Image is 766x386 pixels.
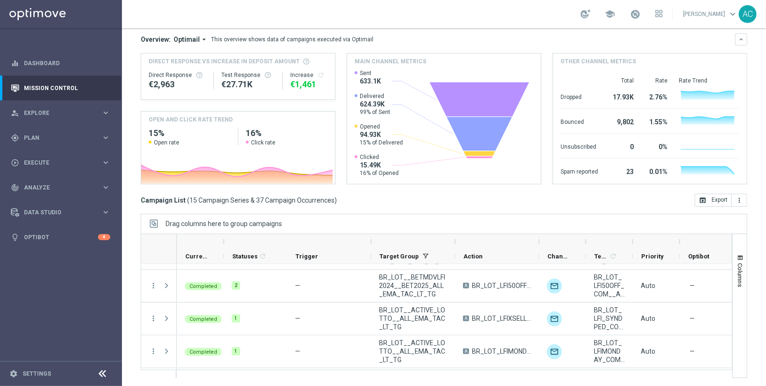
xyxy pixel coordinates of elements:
span: 624.39K [360,100,390,108]
button: open_in_browser Export [695,194,732,207]
span: Clicked [360,153,399,161]
div: Mission Control [10,84,111,92]
span: A [463,348,469,354]
span: Direct Response VS Increase In Deposit Amount [149,57,300,66]
span: Channel [547,253,570,260]
span: Completed [190,316,217,322]
span: 15 Campaign Series & 37 Campaign Occurrences [190,196,334,204]
span: school [605,9,615,19]
span: BR_LOT_LFI50OFF_COM__ALL_EMA_TAC_LT [472,281,531,290]
span: Current Status [185,253,208,260]
i: person_search [11,109,19,117]
span: Templates [594,253,608,260]
span: — [295,282,300,289]
span: Action [463,253,483,260]
button: more_vert [149,281,158,290]
button: more_vert [149,314,158,323]
div: 1 [232,347,240,356]
span: Plan [24,135,101,141]
div: €2,963 [149,79,206,90]
span: A [463,316,469,321]
div: 1.55% [645,114,667,129]
div: Dropped [561,89,598,104]
div: 0.01% [645,163,667,178]
button: Data Studio keyboard_arrow_right [10,209,111,216]
button: lightbulb Optibot 4 [10,234,111,241]
a: Mission Control [24,76,110,100]
div: 0 [609,138,634,153]
div: €1,461 [290,79,327,90]
i: equalizer [11,59,19,68]
div: 0% [645,138,667,153]
span: Opened [360,123,403,130]
colored-tag: Completed [185,314,222,323]
i: lightbulb [11,233,19,242]
span: Trigger [296,253,318,260]
span: BR_LOT_LFI_SYNDPED_COM__ALL_EMA_TAC_LT [594,306,625,331]
i: refresh [609,252,617,260]
div: Analyze [11,183,101,192]
span: Auto [641,315,655,322]
span: Analyze [24,185,101,190]
div: 17.93K [609,89,634,104]
button: equalizer Dashboard [10,60,111,67]
div: 23 [609,163,634,178]
span: 15.49K [360,161,399,169]
span: BR_LOT__ACTIVE_LOTTO__ALL_EMA_TAC_LT_TG [379,306,447,331]
span: BR_LOT__BETMDVLFI2024__BET2025_ALL_EMA_TAC_LT_TG [379,273,447,298]
a: Settings [23,371,51,377]
img: Optimail [547,344,562,359]
div: €27,709 [221,79,274,90]
div: 2 [232,281,240,290]
i: gps_fixed [11,134,19,142]
div: Spam reported [561,163,598,178]
i: keyboard_arrow_right [101,108,110,117]
div: Rate Trend [679,77,739,84]
button: more_vert [149,347,158,356]
div: This overview shows data of campaigns executed via Optimail [211,35,373,44]
div: Press SPACE to select this row. [141,303,177,335]
span: Target Group [379,253,419,260]
button: person_search Explore keyboard_arrow_right [10,109,111,117]
div: 9,802 [609,114,634,129]
div: Mission Control [11,76,110,100]
div: Increase [290,71,327,79]
span: Drag columns here to group campaigns [166,220,282,227]
div: gps_fixed Plan keyboard_arrow_right [10,134,111,142]
span: keyboard_arrow_down [728,9,738,19]
button: Optimail arrow_drop_down [171,35,211,44]
span: Click rate [251,139,275,146]
span: Explore [24,110,101,116]
i: arrow_drop_down [200,35,208,44]
span: Auto [641,348,655,355]
h4: OPEN AND CLICK RATE TREND [149,115,233,124]
span: BR_LOT_LFIMONDAY_COM__ALL_EMA_TAC_LT [594,339,625,364]
span: 99% of Sent [360,108,390,116]
span: — [690,314,695,323]
div: Explore [11,109,101,117]
h2: 16% [246,128,327,139]
span: — [295,348,300,355]
span: Execute [24,160,101,166]
button: play_circle_outline Execute keyboard_arrow_right [10,159,111,167]
colored-tag: Completed [185,281,222,290]
i: refresh [259,252,266,260]
span: Completed [190,283,217,289]
button: track_changes Analyze keyboard_arrow_right [10,184,111,191]
div: Execute [11,159,101,167]
i: settings [9,370,18,378]
span: Optibot [688,253,709,260]
span: Sent [360,69,381,77]
span: Delivered [360,92,390,100]
span: A [463,283,469,288]
div: Test Response [221,71,274,79]
div: 4 [98,234,110,240]
span: BR_LOT_LFI50OFF_COM__ALL_EMA_TAC_LT_V2 [594,273,625,298]
i: open_in_browser [699,197,706,204]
